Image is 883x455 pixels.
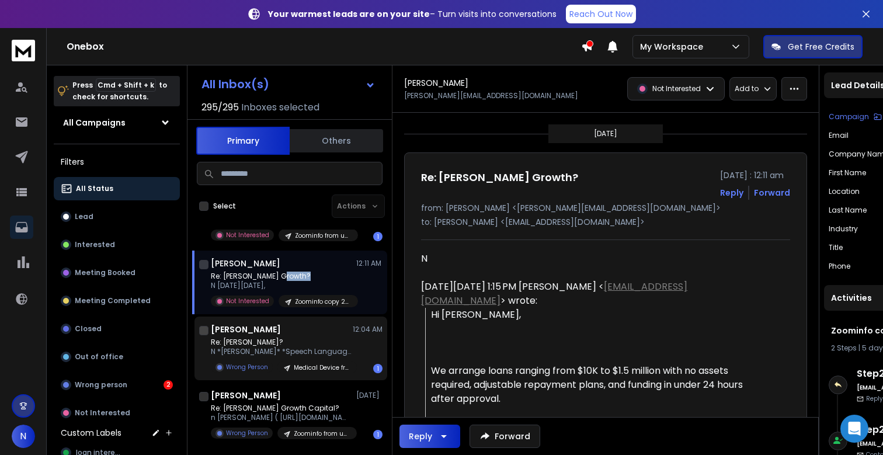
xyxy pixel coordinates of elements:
[76,184,113,193] p: All Status
[54,401,180,425] button: Not Interested
[211,347,351,356] p: N *[PERSON_NAME]* *Speech Language
[829,112,882,121] button: Campaign
[12,425,35,448] button: N
[829,206,867,215] p: Last Name
[373,364,383,373] div: 1
[763,35,863,58] button: Get Free Credits
[54,111,180,134] button: All Campaigns
[75,380,127,390] p: Wrong person
[399,425,460,448] button: Reply
[201,78,269,90] h1: All Inbox(s)
[829,168,866,178] p: First Name
[421,280,687,307] a: [EMAIL_ADDRESS][DOMAIN_NAME]
[290,128,383,154] button: Others
[404,77,468,89] h1: [PERSON_NAME]
[54,373,180,397] button: Wrong person2
[421,252,762,266] div: N
[840,415,868,443] div: Open Intercom Messenger
[211,258,280,269] h1: [PERSON_NAME]
[373,232,383,241] div: 1
[75,212,93,221] p: Lead
[831,343,857,353] span: 2 Steps
[12,40,35,61] img: logo
[54,205,180,228] button: Lead
[294,429,350,438] p: Zoominfo from upwork guy maybe its a scam who knows
[295,297,351,306] p: Zoominfo copy 230k
[829,112,869,121] p: Campaign
[594,129,617,138] p: [DATE]
[54,177,180,200] button: All Status
[226,429,268,437] p: Wrong Person
[470,425,540,448] button: Forward
[421,202,790,214] p: from: [PERSON_NAME] <[PERSON_NAME][EMAIL_ADDRESS][DOMAIN_NAME]>
[829,262,850,271] p: Phone
[829,131,849,140] p: Email
[211,413,351,422] p: n [PERSON_NAME] ( [URL][DOMAIN_NAME]
[720,169,790,181] p: [DATE] : 12:11 am
[268,8,430,20] strong: Your warmest leads are on your site
[75,240,115,249] p: Interested
[211,404,351,413] p: Re: [PERSON_NAME] Growth Capital?
[54,317,180,341] button: Closed
[164,380,173,390] div: 2
[829,243,843,252] p: title
[241,100,319,114] h3: Inboxes selected
[788,41,854,53] p: Get Free Credits
[67,40,581,54] h1: Onebox
[75,268,135,277] p: Meeting Booked
[720,187,743,199] button: Reply
[213,202,236,211] label: Select
[829,224,858,234] p: industry
[211,324,281,335] h1: [PERSON_NAME]
[54,233,180,256] button: Interested
[211,338,351,347] p: Re: [PERSON_NAME]?
[201,100,239,114] span: 295 / 295
[404,91,578,100] p: [PERSON_NAME][EMAIL_ADDRESS][DOMAIN_NAME]
[295,231,351,240] p: Zoominfo from upwork guy maybe its a scam who knows
[75,352,123,362] p: Out of office
[421,216,790,228] p: to: [PERSON_NAME] <[EMAIL_ADDRESS][DOMAIN_NAME]>
[226,363,268,371] p: Wrong Person
[640,41,708,53] p: My Workspace
[268,8,557,20] p: – Turn visits into conversations
[61,427,121,439] h3: Custom Labels
[652,84,701,93] p: Not Interested
[211,390,281,401] h1: [PERSON_NAME]
[754,187,790,199] div: Forward
[196,127,290,155] button: Primary
[75,324,102,334] p: Closed
[226,297,269,305] p: Not Interested
[75,296,151,305] p: Meeting Completed
[54,345,180,369] button: Out of office
[96,78,156,92] span: Cmd + Shift + k
[72,79,167,103] p: Press to check for shortcuts.
[211,281,351,290] p: N [DATE][DATE],
[294,363,350,372] p: Medical Device from Twitter Giveaway
[192,72,385,96] button: All Inbox(s)
[569,8,632,20] p: Reach Out Now
[63,117,126,128] h1: All Campaigns
[353,325,383,334] p: 12:04 AM
[226,231,269,239] p: Not Interested
[54,289,180,312] button: Meeting Completed
[54,261,180,284] button: Meeting Booked
[735,84,759,93] p: Add to
[409,430,432,442] div: Reply
[356,391,383,400] p: [DATE]
[373,430,383,439] div: 1
[829,187,860,196] p: location
[75,408,130,418] p: Not Interested
[421,169,578,186] h1: Re: [PERSON_NAME] Growth?
[566,5,636,23] a: Reach Out Now
[211,272,351,281] p: Re: [PERSON_NAME] Growth?
[356,259,383,268] p: 12:11 AM
[54,154,180,170] h3: Filters
[421,280,762,308] div: [DATE][DATE] 1:15 PM [PERSON_NAME] < > wrote:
